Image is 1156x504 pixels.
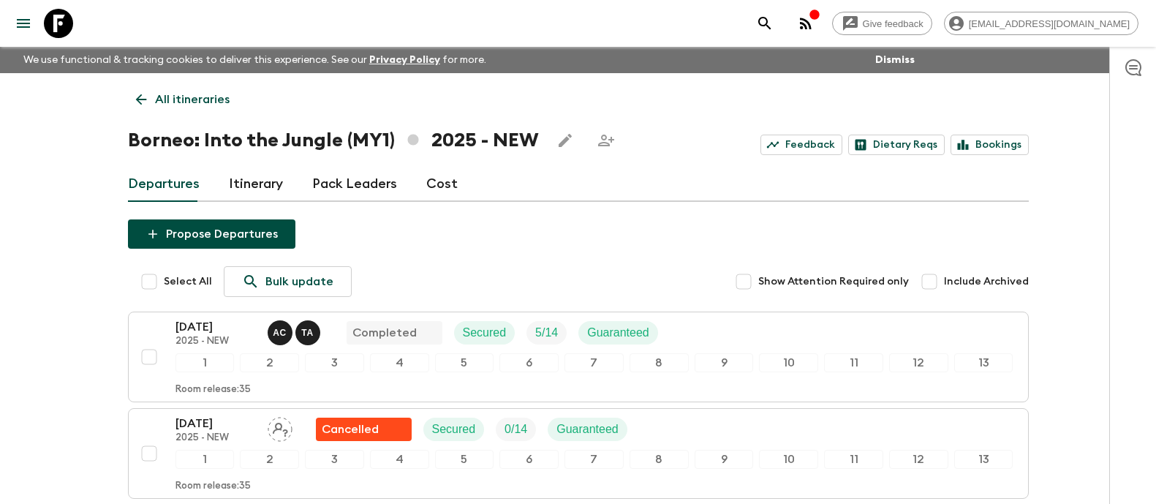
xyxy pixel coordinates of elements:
button: menu [9,9,38,38]
div: 12 [889,450,948,469]
p: Secured [432,421,476,438]
div: 1 [175,353,235,372]
div: [EMAIL_ADDRESS][DOMAIN_NAME] [944,12,1138,35]
p: 0 / 14 [505,421,527,438]
div: 13 [954,353,1013,372]
h1: Borneo: Into the Jungle (MY1) 2025 - NEW [128,126,539,155]
div: 11 [824,450,883,469]
div: 3 [305,450,364,469]
a: Pack Leaders [312,167,397,202]
div: 6 [499,450,559,469]
a: Bookings [951,135,1029,155]
button: Edit this itinerary [551,126,580,155]
p: Cancelled [322,421,379,438]
div: 7 [564,450,624,469]
div: 12 [889,353,948,372]
p: Completed [352,324,417,342]
a: Privacy Policy [369,55,440,65]
div: 10 [759,450,818,469]
span: [EMAIL_ADDRESS][DOMAIN_NAME] [961,18,1138,29]
button: [DATE]2025 - NEWAlvin Chin Chun Wei, Tiyon Anak JunaCompletedSecuredTrip FillGuaranteed1234567891... [128,312,1029,402]
div: Secured [423,418,485,441]
div: Flash Pack cancellation [316,418,412,441]
button: Propose Departures [128,219,295,249]
p: All itineraries [155,91,230,108]
a: All itineraries [128,85,238,114]
div: Secured [454,321,515,345]
p: Room release: 35 [175,481,251,492]
div: 8 [630,450,689,469]
p: [DATE] [175,318,256,336]
div: 2 [240,353,299,372]
p: Guaranteed [556,421,619,438]
div: 4 [370,353,429,372]
a: Cost [426,167,458,202]
div: 9 [695,450,754,469]
div: Trip Fill [496,418,536,441]
div: 1 [175,450,235,469]
a: Departures [128,167,200,202]
div: 5 [435,450,494,469]
a: Give feedback [832,12,932,35]
p: 2025 - NEW [175,336,256,347]
a: Bulk update [224,266,352,297]
a: Itinerary [229,167,283,202]
button: Dismiss [872,50,918,70]
div: 8 [630,353,689,372]
span: Share this itinerary [592,126,621,155]
p: [DATE] [175,415,256,432]
div: 13 [954,450,1013,469]
div: 11 [824,353,883,372]
span: Show Attention Required only [758,274,909,289]
div: 7 [564,353,624,372]
span: Assign pack leader [268,421,292,433]
div: 10 [759,353,818,372]
p: We use functional & tracking cookies to deliver this experience. See our for more. [18,47,492,73]
p: Room release: 35 [175,384,251,396]
button: search adventures [750,9,779,38]
span: Include Archived [944,274,1029,289]
span: Give feedback [855,18,932,29]
button: [DATE]2025 - NEWAssign pack leaderFlash Pack cancellationSecuredTrip FillGuaranteed12345678910111... [128,408,1029,499]
p: Guaranteed [587,324,649,342]
a: Dietary Reqs [848,135,945,155]
div: 2 [240,450,299,469]
div: 9 [695,353,754,372]
div: 6 [499,353,559,372]
div: 3 [305,353,364,372]
div: 5 [435,353,494,372]
p: Secured [463,324,507,342]
p: 2025 - NEW [175,432,256,444]
a: Feedback [760,135,842,155]
span: Select All [164,274,212,289]
div: 4 [370,450,429,469]
p: 5 / 14 [535,324,558,342]
span: Alvin Chin Chun Wei, Tiyon Anak Juna [268,325,323,336]
div: Trip Fill [526,321,567,345]
p: Bulk update [265,273,333,290]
